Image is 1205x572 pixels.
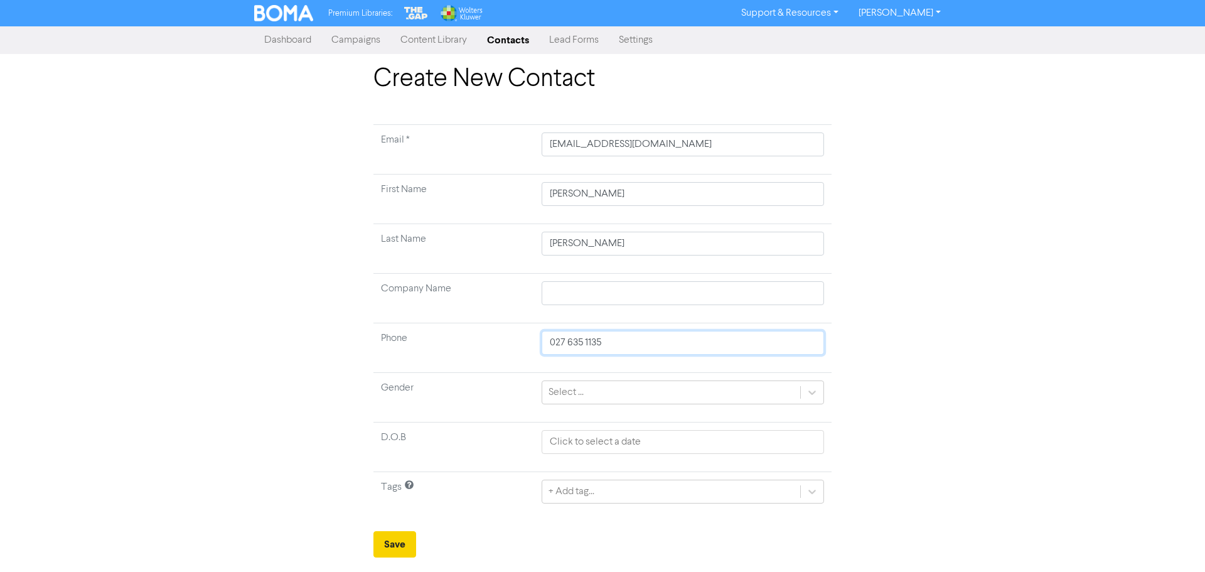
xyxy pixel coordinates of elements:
span: Premium Libraries: [328,9,392,18]
td: Company Name [373,274,534,323]
a: Lead Forms [539,28,609,53]
td: Phone [373,323,534,373]
iframe: Chat Widget [1142,512,1205,572]
button: Save [373,531,416,558]
div: Select ... [549,385,584,400]
td: First Name [373,175,534,224]
div: + Add tag... [549,484,594,499]
a: Settings [609,28,663,53]
a: Support & Resources [731,3,849,23]
a: Contacts [477,28,539,53]
td: D.O.B [373,423,534,472]
td: Gender [373,373,534,423]
img: Wolters Kluwer [439,5,482,21]
h1: Create New Contact [373,64,832,94]
a: Dashboard [254,28,321,53]
img: BOMA Logo [254,5,313,21]
td: Required [373,125,534,175]
a: Campaigns [321,28,390,53]
img: The Gap [402,5,430,21]
input: Click to select a date [542,430,824,454]
a: Content Library [390,28,477,53]
a: [PERSON_NAME] [849,3,951,23]
td: Tags [373,472,534,522]
td: Last Name [373,224,534,274]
